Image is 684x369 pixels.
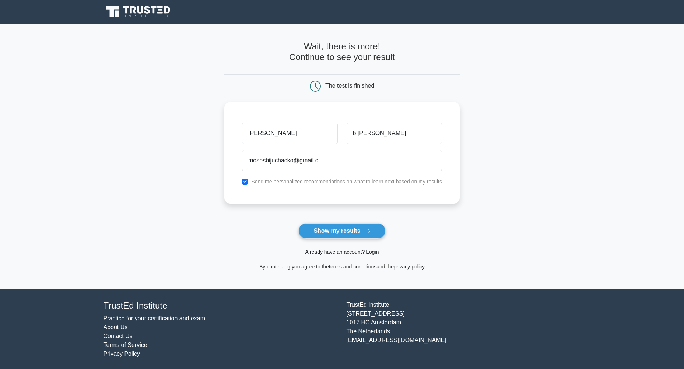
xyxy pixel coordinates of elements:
div: TrustEd Institute [STREET_ADDRESS] 1017 HC Amsterdam The Netherlands [EMAIL_ADDRESS][DOMAIN_NAME] [342,301,585,358]
a: Terms of Service [104,342,147,348]
button: Show my results [298,223,385,239]
div: The test is finished [325,82,374,89]
input: First name [242,123,337,144]
a: privacy policy [394,264,425,270]
a: terms and conditions [329,264,376,270]
a: Practice for your certification and exam [104,315,206,321]
a: About Us [104,324,128,330]
input: Email [242,150,442,171]
a: Privacy Policy [104,351,140,357]
a: Already have an account? Login [305,249,379,255]
h4: Wait, there is more! Continue to see your result [224,41,460,63]
div: By continuing you agree to the and the [220,262,464,271]
label: Send me personalized recommendations on what to learn next based on my results [251,179,442,184]
h4: TrustEd Institute [104,301,338,311]
input: Last name [347,123,442,144]
a: Contact Us [104,333,133,339]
